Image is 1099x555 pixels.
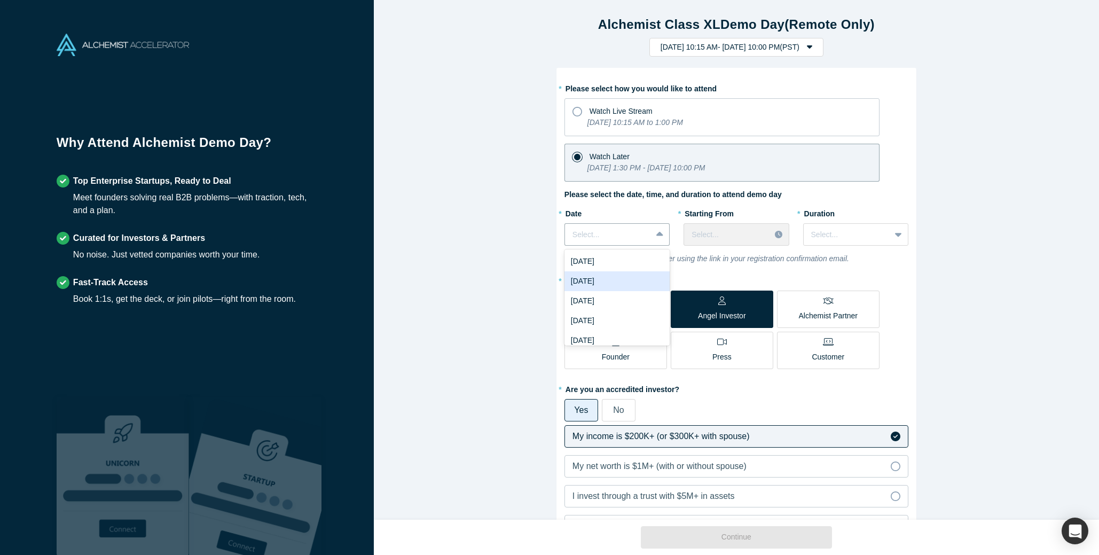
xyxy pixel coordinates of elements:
span: My net worth is $1M+ (with or without spouse) [572,462,747,471]
div: No noise. Just vetted companies worth your time. [73,248,260,261]
span: Watch Live Stream [590,107,653,115]
label: Please select how you would like to attend [564,80,908,95]
i: [DATE] 10:15 AM to 1:00 PM [587,118,683,127]
p: Press [712,351,732,363]
div: [DATE] [564,331,670,350]
strong: Fast-Track Access [73,278,148,287]
label: What will be your role? [564,272,908,287]
label: Duration [803,205,908,220]
i: [DATE] 1:30 PM - [DATE] 10:00 PM [587,163,705,172]
div: Book 1:1s, get the deck, or join pilots—right from the room. [73,293,296,306]
strong: Alchemist Class XL Demo Day (Remote Only) [598,17,875,32]
img: Prism AI [189,397,321,555]
span: My income is $200K+ (or $300K+ with spouse) [572,432,750,441]
p: Alchemist Partner [799,310,858,322]
div: [DATE] [564,252,670,271]
strong: Curated for Investors & Partners [73,233,205,243]
label: Starting From [684,205,734,220]
label: Please select the date, time, and duration to attend demo day [564,189,782,200]
button: [DATE] 10:15 AM- [DATE] 10:00 PM(PST) [649,38,823,57]
div: [DATE] [564,271,670,291]
p: Founder [602,351,630,363]
img: Robust Technologies [57,397,189,555]
p: Customer [812,351,844,363]
label: Date [564,205,670,220]
strong: Top Enterprise Startups, Ready to Deal [73,176,231,185]
i: You can change your choice later using the link in your registration confirmation email. [564,254,849,263]
h1: Why Attend Alchemist Demo Day? [57,133,317,160]
div: Meet founders solving real B2B problems—with traction, tech, and a plan. [73,191,317,217]
p: Angel Investor [698,310,746,322]
span: Yes [574,405,588,415]
button: Continue [641,526,832,549]
div: [DATE] [564,291,670,311]
label: Are you an accredited investor? [564,380,908,395]
span: Watch Later [590,152,630,161]
span: No [613,405,624,415]
img: Alchemist Accelerator Logo [57,34,189,56]
span: I invest through a trust with $5M+ in assets [572,491,735,501]
div: [DATE] [564,311,670,331]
